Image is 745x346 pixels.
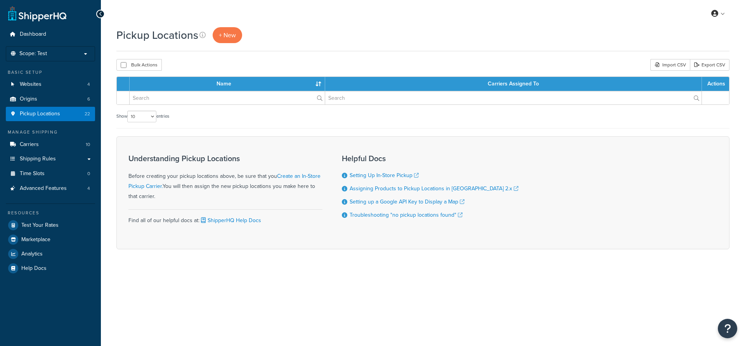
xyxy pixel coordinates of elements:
[213,27,242,43] a: + New
[86,141,90,148] span: 10
[128,154,322,163] h3: Understanding Pickup Locations
[6,27,95,42] a: Dashboard
[85,111,90,117] span: 22
[19,50,47,57] span: Scope: Test
[6,92,95,106] a: Origins 6
[128,209,322,226] div: Find all of our helpful docs at:
[650,59,690,71] div: Import CSV
[87,185,90,192] span: 4
[6,218,95,232] a: Test Your Rates
[8,6,66,21] a: ShipperHQ Home
[718,319,737,338] button: Open Resource Center
[6,247,95,261] a: Analytics
[6,233,95,247] a: Marketplace
[199,216,261,224] a: ShipperHQ Help Docs
[21,222,59,229] span: Test Your Rates
[702,77,729,91] th: Actions
[219,31,236,40] span: + New
[87,81,90,88] span: 4
[20,111,60,117] span: Pickup Locations
[6,167,95,181] a: Time Slots 0
[6,107,95,121] li: Pickup Locations
[6,210,95,216] div: Resources
[325,77,702,91] th: Carriers Assigned To
[20,141,39,148] span: Carriers
[21,251,43,257] span: Analytics
[128,154,322,202] div: Before creating your pickup locations above, be sure that you You will then assign the new pickup...
[350,184,518,193] a: Assigning Products to Pickup Locations in [GEOGRAPHIC_DATA] 2.x
[116,28,198,43] h1: Pickup Locations
[6,92,95,106] li: Origins
[20,81,42,88] span: Websites
[130,91,325,104] input: Search
[325,91,702,104] input: Search
[116,59,162,71] button: Bulk Actions
[342,154,518,163] h3: Helpful Docs
[20,31,46,38] span: Dashboard
[690,59,729,71] a: Export CSV
[6,107,95,121] a: Pickup Locations 22
[6,181,95,196] a: Advanced Features 4
[6,129,95,136] div: Manage Shipping
[6,181,95,196] li: Advanced Features
[6,167,95,181] li: Time Slots
[87,170,90,177] span: 0
[116,111,169,122] label: Show entries
[6,77,95,92] li: Websites
[20,185,67,192] span: Advanced Features
[21,236,50,243] span: Marketplace
[87,96,90,103] span: 6
[127,111,156,122] select: Showentries
[6,261,95,275] a: Help Docs
[350,211,463,219] a: Troubleshooting "no pickup locations found"
[6,152,95,166] a: Shipping Rules
[20,170,45,177] span: Time Slots
[350,171,419,179] a: Setting Up In-Store Pickup
[6,77,95,92] a: Websites 4
[20,156,56,162] span: Shipping Rules
[6,69,95,76] div: Basic Setup
[6,137,95,152] li: Carriers
[6,137,95,152] a: Carriers 10
[21,265,47,272] span: Help Docs
[130,77,325,91] th: Name
[350,198,464,206] a: Setting up a Google API Key to Display a Map
[20,96,37,103] span: Origins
